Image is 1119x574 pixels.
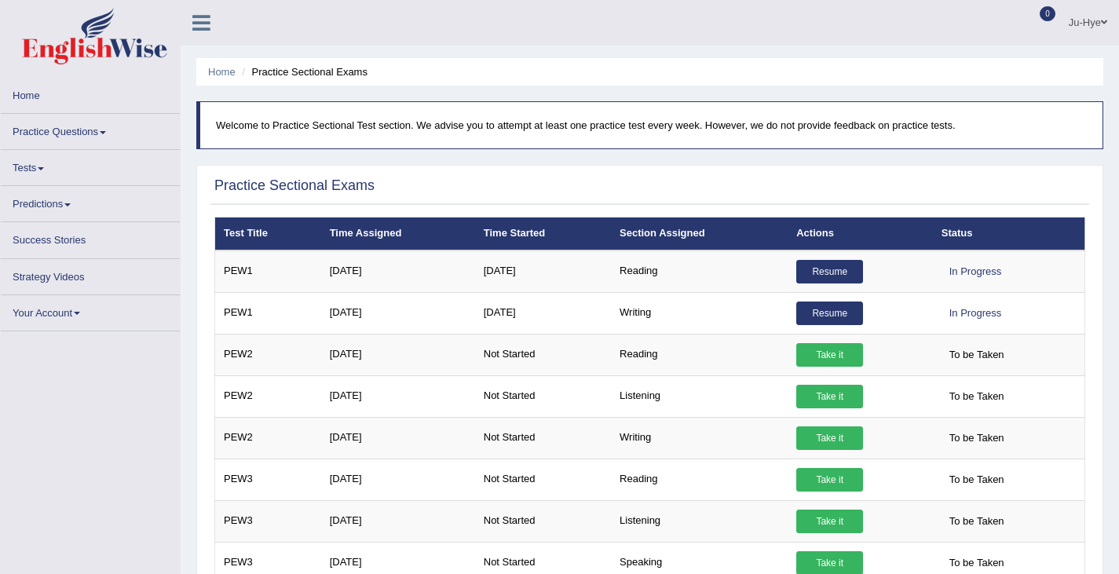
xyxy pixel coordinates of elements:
[215,500,321,542] td: PEW3
[611,218,788,250] th: Section Assigned
[788,218,932,250] th: Actions
[796,468,863,492] a: Take it
[1,295,180,326] a: Your Account
[475,334,611,375] td: Not Started
[611,500,788,542] td: Listening
[238,64,368,79] li: Practice Sectional Exams
[321,459,475,500] td: [DATE]
[1,78,180,108] a: Home
[215,292,321,334] td: PEW1
[796,302,863,325] a: Resume
[475,375,611,417] td: Not Started
[475,292,611,334] td: [DATE]
[611,250,788,293] td: Reading
[321,292,475,334] td: [DATE]
[1,114,180,144] a: Practice Questions
[475,250,611,293] td: [DATE]
[942,260,1009,283] div: In Progress
[215,218,321,250] th: Test Title
[321,500,475,542] td: [DATE]
[611,334,788,375] td: Reading
[215,375,321,417] td: PEW2
[1,222,180,253] a: Success Stories
[942,426,1012,450] span: To be Taken
[942,385,1012,408] span: To be Taken
[796,343,863,367] a: Take it
[321,218,475,250] th: Time Assigned
[321,375,475,417] td: [DATE]
[215,417,321,459] td: PEW2
[611,459,788,500] td: Reading
[208,66,236,78] a: Home
[942,510,1012,533] span: To be Taken
[611,417,788,459] td: Writing
[1,259,180,290] a: Strategy Videos
[796,385,863,408] a: Take it
[216,118,1087,133] p: Welcome to Practice Sectional Test section. We advise you to attempt at least one practice test e...
[215,459,321,500] td: PEW3
[214,178,375,194] h2: Practice Sectional Exams
[321,250,475,293] td: [DATE]
[215,334,321,375] td: PEW2
[215,250,321,293] td: PEW1
[1040,6,1055,21] span: 0
[796,510,863,533] a: Take it
[942,302,1009,325] div: In Progress
[475,500,611,542] td: Not Started
[321,334,475,375] td: [DATE]
[475,417,611,459] td: Not Started
[1,186,180,217] a: Predictions
[475,459,611,500] td: Not Started
[321,417,475,459] td: [DATE]
[796,426,863,450] a: Take it
[611,375,788,417] td: Listening
[1,150,180,181] a: Tests
[933,218,1085,250] th: Status
[796,260,863,283] a: Resume
[611,292,788,334] td: Writing
[942,468,1012,492] span: To be Taken
[475,218,611,250] th: Time Started
[942,343,1012,367] span: To be Taken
